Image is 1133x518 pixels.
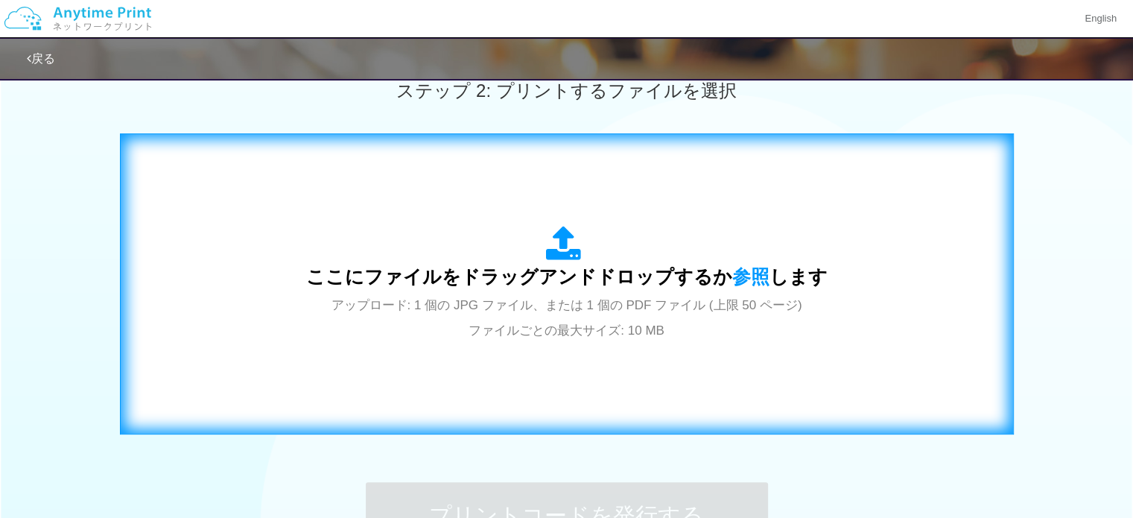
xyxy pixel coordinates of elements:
span: ステップ 2: プリントするファイルを選択 [396,80,736,101]
a: 戻る [27,52,55,65]
span: アップロード: 1 個の JPG ファイル、または 1 個の PDF ファイル (上限 50 ページ) ファイルごとの最大サイズ: 10 MB [331,298,802,338]
span: ここにファイルをドラッグアンドドロップするか します [306,266,828,287]
span: 参照 [732,266,769,287]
